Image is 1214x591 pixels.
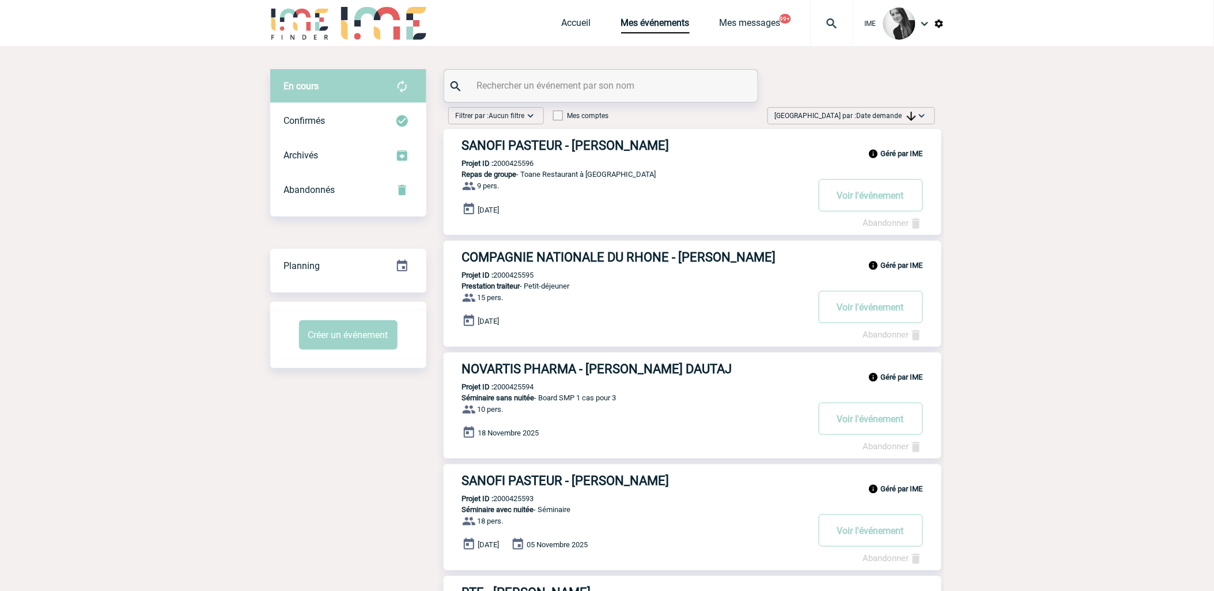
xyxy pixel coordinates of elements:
[299,320,398,350] button: Créer un événement
[444,494,534,503] p: 2000425593
[478,294,504,302] span: 15 pers.
[527,541,588,550] span: 05 Novembre 2025
[462,382,494,391] b: Projet ID :
[462,170,517,179] span: Repas de groupe
[284,150,319,161] span: Archivés
[284,81,319,92] span: En cours
[868,260,879,271] img: info_black_24dp.svg
[444,138,941,153] a: SANOFI PASTEUR - [PERSON_NAME]
[720,17,781,33] a: Mes messages
[883,7,916,40] img: 101050-0.jpg
[478,317,500,326] span: [DATE]
[863,218,923,228] a: Abandonner
[478,517,504,526] span: 18 pers.
[863,329,923,340] a: Abandonner
[462,282,520,290] span: Prestation traiteur
[284,260,320,271] span: Planning
[863,441,923,452] a: Abandonner
[444,271,534,279] p: 2000425595
[775,110,916,122] span: [GEOGRAPHIC_DATA] par :
[456,110,525,122] span: Filtrer par :
[478,429,539,438] span: 18 Novembre 2025
[881,149,923,158] b: Géré par IME
[284,115,326,126] span: Confirmés
[857,112,916,120] span: Date demande
[819,291,923,323] button: Voir l'événement
[780,14,791,24] button: 99+
[553,112,609,120] label: Mes comptes
[462,473,808,488] h3: SANOFI PASTEUR - [PERSON_NAME]
[819,514,923,547] button: Voir l'événement
[525,110,536,122] img: baseline_expand_more_white_24dp-b.png
[444,250,941,264] a: COMPAGNIE NATIONALE DU RHONE - [PERSON_NAME]
[270,138,426,173] div: Retrouvez ici tous les événements que vous avez décidé d'archiver
[444,505,808,514] p: - Séminaire
[868,484,879,494] img: info_black_24dp.svg
[478,541,500,550] span: [DATE]
[462,494,494,503] b: Projet ID :
[444,382,534,391] p: 2000425594
[478,182,500,191] span: 9 pers.
[270,173,426,207] div: Retrouvez ici tous vos événements annulés
[881,373,923,381] b: Géré par IME
[881,484,923,493] b: Géré par IME
[444,393,808,402] p: - Board SMP 1 cas pour 3
[863,553,923,563] a: Abandonner
[868,149,879,159] img: info_black_24dp.svg
[444,159,534,168] p: 2000425596
[284,184,335,195] span: Abandonnés
[819,179,923,211] button: Voir l'événement
[819,403,923,435] button: Voir l'événement
[478,406,504,414] span: 10 pers.
[462,138,808,153] h3: SANOFI PASTEUR - [PERSON_NAME]
[444,170,808,179] p: - Toane Restaurant à [GEOGRAPHIC_DATA]
[270,249,426,283] div: Retrouvez ici tous vos événements organisés par date et état d'avancement
[462,362,808,376] h3: NOVARTIS PHARMA - [PERSON_NAME] DAUTAJ
[868,372,879,382] img: info_black_24dp.svg
[478,206,500,214] span: [DATE]
[489,112,525,120] span: Aucun filtre
[462,393,535,402] span: Séminaire sans nuitée
[462,271,494,279] b: Projet ID :
[444,282,808,290] p: - Petit-déjeuner
[444,473,941,488] a: SANOFI PASTEUR - [PERSON_NAME]
[462,159,494,168] b: Projet ID :
[474,77,731,94] input: Rechercher un événement par son nom
[270,7,330,40] img: IME-Finder
[865,20,876,28] span: IME
[270,248,426,282] a: Planning
[462,505,534,514] span: Séminaire avec nuitée
[462,250,808,264] h3: COMPAGNIE NATIONALE DU RHONE - [PERSON_NAME]
[444,362,941,376] a: NOVARTIS PHARMA - [PERSON_NAME] DAUTAJ
[621,17,690,33] a: Mes événements
[907,112,916,121] img: arrow_downward.png
[562,17,591,33] a: Accueil
[916,110,928,122] img: baseline_expand_more_white_24dp-b.png
[881,261,923,270] b: Géré par IME
[270,69,426,104] div: Retrouvez ici tous vos évènements avant confirmation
